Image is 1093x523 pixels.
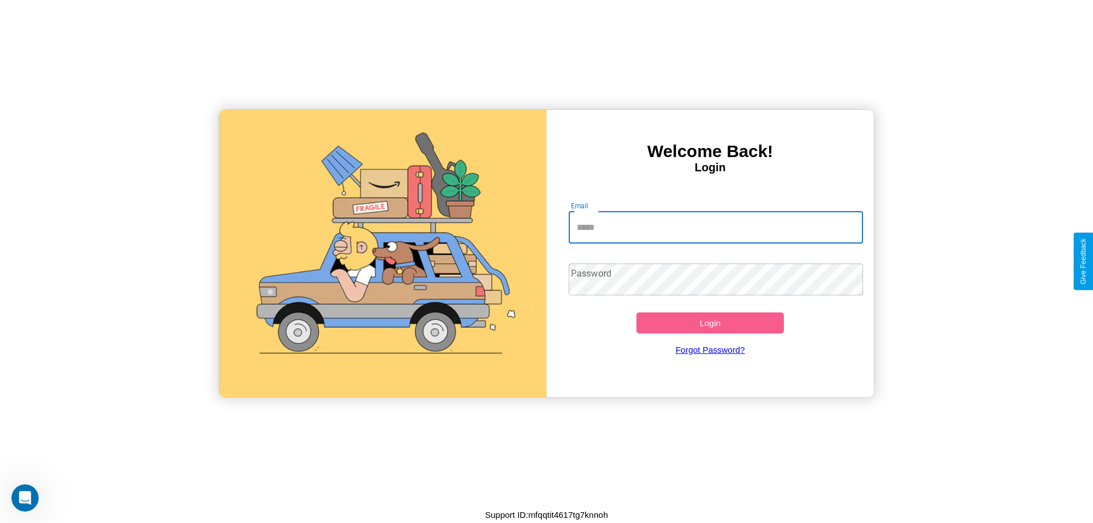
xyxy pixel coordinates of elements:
label: Email [571,201,589,211]
h3: Welcome Back! [546,142,874,161]
img: gif [219,110,546,397]
button: Login [636,312,784,333]
a: Forgot Password? [563,333,858,366]
iframe: Intercom live chat [11,484,39,512]
h4: Login [546,161,874,174]
div: Give Feedback [1079,238,1087,285]
p: Support ID: mfqqtit4617tg7knnoh [485,507,608,522]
